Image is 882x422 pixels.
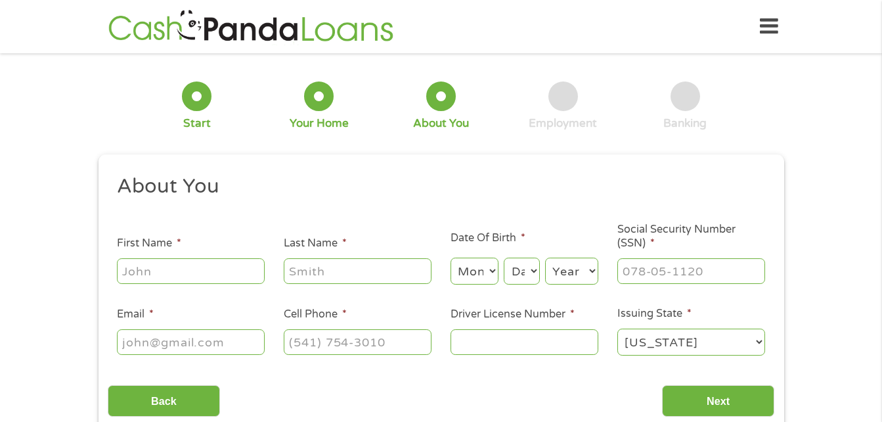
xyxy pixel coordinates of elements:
[617,307,692,321] label: Issuing State
[284,258,431,283] input: Smith
[108,385,220,417] input: Back
[117,329,265,354] input: john@gmail.com
[183,116,211,131] div: Start
[413,116,469,131] div: About You
[117,174,755,200] h2: About You
[617,223,765,250] label: Social Security Number (SSN)
[663,116,707,131] div: Banking
[451,308,575,321] label: Driver License Number
[284,308,347,321] label: Cell Phone
[104,8,397,45] img: GetLoanNow Logo
[290,116,349,131] div: Your Home
[284,237,347,250] label: Last Name
[617,258,765,283] input: 078-05-1120
[117,237,181,250] label: First Name
[529,116,597,131] div: Employment
[662,385,774,417] input: Next
[284,329,431,354] input: (541) 754-3010
[117,258,265,283] input: John
[117,308,154,321] label: Email
[451,231,525,245] label: Date Of Birth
